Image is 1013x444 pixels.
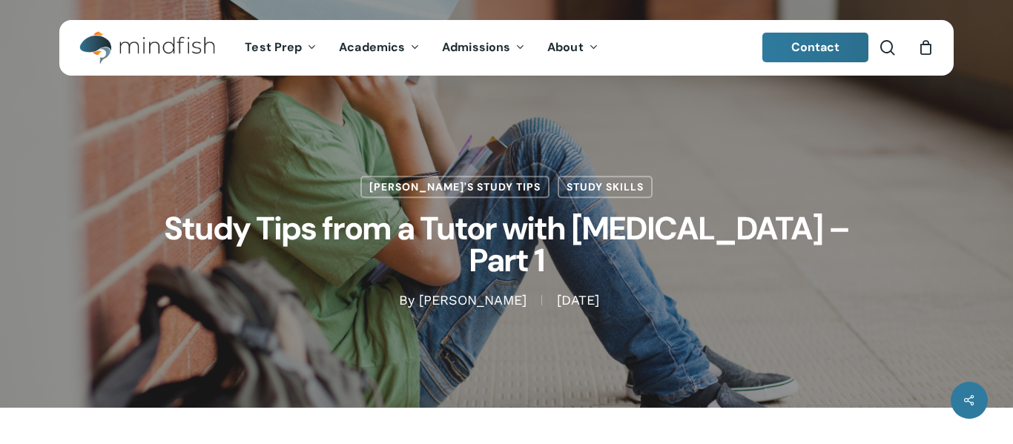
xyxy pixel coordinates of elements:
[541,296,614,306] span: [DATE]
[547,39,584,55] span: About
[431,42,536,54] a: Admissions
[360,176,550,198] a: [PERSON_NAME]'s Study Tips
[399,296,415,306] span: By
[762,33,869,62] a: Contact
[328,42,431,54] a: Academics
[234,20,609,76] nav: Main Menu
[791,39,840,55] span: Contact
[536,42,610,54] a: About
[245,39,302,55] span: Test Prep
[419,293,527,308] a: [PERSON_NAME]
[136,198,877,291] h1: Study Tips from a Tutor with [MEDICAL_DATA] – Part 1
[917,39,934,56] a: Cart
[59,20,954,76] header: Main Menu
[442,39,510,55] span: Admissions
[339,39,405,55] span: Academics
[234,42,328,54] a: Test Prep
[558,176,653,198] a: Study Skills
